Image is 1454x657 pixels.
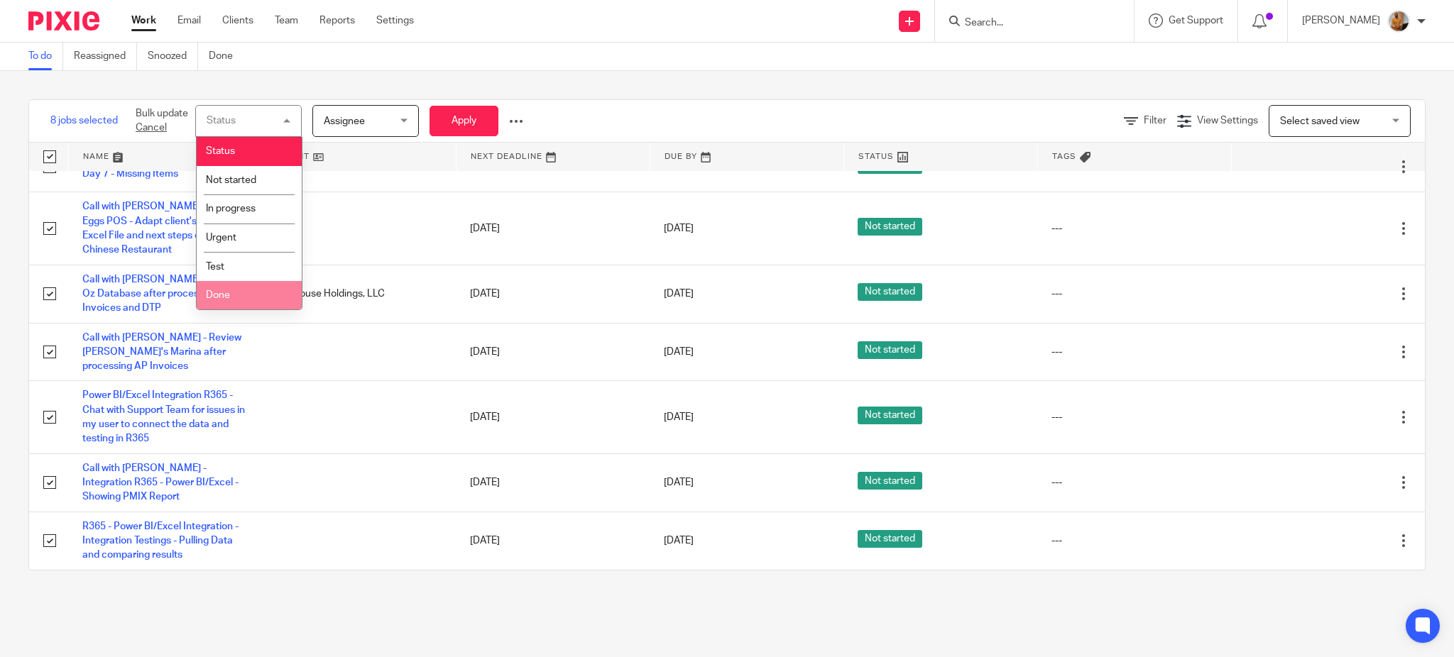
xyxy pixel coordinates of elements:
[324,116,365,126] span: Assignee
[858,472,922,490] span: Not started
[82,201,240,255] a: Call with [PERSON_NAME] - Two Eggs POS - Adapt client's POS with Excel File and next steps on Tso...
[376,13,414,28] a: Settings
[262,265,456,323] td: Oz. House Holdings, LLC
[1051,287,1217,301] div: ---
[82,390,245,443] a: Power BI/Excel Integration R365 - Chat with Support Team for issues in my user to connect the dat...
[82,521,239,561] a: R365 - Power BI/Excel Integration - Integration Testings - Pulling Data and comparing results
[82,463,239,502] a: Call with [PERSON_NAME] - Integration R365 - Power BI/Excel - Showing PMIX Report
[148,43,198,70] a: Snoozed
[456,381,650,453] td: [DATE]
[1051,475,1217,490] div: ---
[1144,116,1166,126] span: Filter
[206,233,236,243] span: Urgent
[28,43,63,70] a: To do
[1197,116,1258,126] span: View Settings
[1280,116,1360,126] span: Select saved view
[664,223,694,233] span: [DATE]
[222,13,253,28] a: Clients
[858,407,922,424] span: Not started
[858,283,922,301] span: Not started
[207,116,236,126] div: Status
[456,192,650,265] td: [DATE]
[664,536,694,546] span: [DATE]
[1302,13,1380,28] p: [PERSON_NAME]
[858,218,922,236] span: Not started
[74,43,137,70] a: Reassigned
[82,275,241,314] a: Call with [PERSON_NAME] - Review Oz Database after processing AP Invoices and DTP
[177,13,201,28] a: Email
[136,123,167,133] a: Cancel
[206,146,235,156] span: Status
[275,13,298,28] a: Team
[1051,221,1217,236] div: ---
[456,453,650,512] td: [DATE]
[319,13,355,28] a: Reports
[858,530,922,548] span: Not started
[209,43,244,70] a: Done
[206,290,230,300] span: Done
[206,204,256,214] span: In progress
[858,341,922,359] span: Not started
[1051,534,1217,548] div: ---
[28,11,99,31] img: Pixie
[456,323,650,381] td: [DATE]
[136,106,188,136] p: Bulk update
[50,114,118,128] span: 8 jobs selected
[664,289,694,299] span: [DATE]
[664,412,694,422] span: [DATE]
[1051,410,1217,424] div: ---
[1387,10,1410,33] img: 1234.JPG
[82,333,241,372] a: Call with [PERSON_NAME] - Review [PERSON_NAME]'s Marina after processing AP Invoices
[430,106,498,136] button: Apply
[1169,16,1223,26] span: Get Support
[1052,153,1076,160] span: Tags
[456,265,650,323] td: [DATE]
[664,347,694,357] span: [DATE]
[206,175,256,185] span: Not started
[206,262,224,272] span: Test
[963,17,1091,30] input: Search
[1051,345,1217,359] div: ---
[131,13,156,28] a: Work
[456,512,650,569] td: [DATE]
[664,477,694,487] span: [DATE]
